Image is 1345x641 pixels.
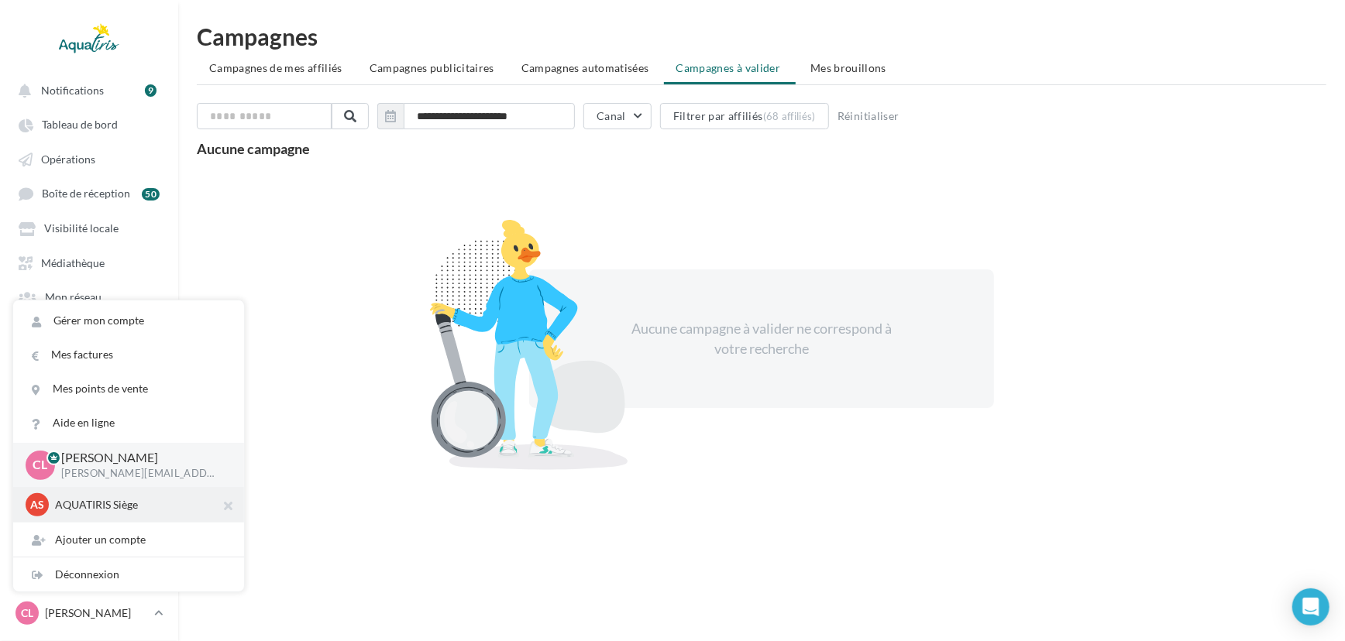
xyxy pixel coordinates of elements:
button: Notifications 9 [9,76,163,104]
span: Médiathèque [41,256,105,269]
span: Notifications [41,84,104,97]
button: Filtrer par affiliés(68 affiliés) [660,103,829,129]
div: Open Intercom Messenger [1292,588,1330,626]
a: Mon réseau [9,283,169,310]
a: Campagnes 1 [9,317,169,345]
span: CL [33,456,48,474]
div: Déconnexion [13,557,244,591]
a: Aide en ligne [13,406,244,440]
a: Boîte de réception 50 [9,179,169,207]
button: Réinitialiser [831,107,906,125]
span: Campagnes automatisées [521,61,649,74]
div: Ajouter un compte [13,523,244,557]
span: Tableau de bord [42,118,118,132]
a: Mes points de vente [13,372,244,406]
a: Mes factures [13,338,244,372]
a: Opérations [9,145,169,173]
p: AQUATIRIS Siège [55,497,225,512]
a: Boutique en ligne [9,351,169,379]
a: Visibilité locale [9,214,169,242]
span: Boîte de réception [42,187,130,201]
span: Campagnes de mes affiliés [209,61,342,74]
h1: Campagnes [197,25,1326,48]
p: [PERSON_NAME] [61,449,219,467]
a: CL [PERSON_NAME] [12,598,166,628]
p: [PERSON_NAME] [45,605,148,621]
span: Aucune campagne [197,140,310,157]
a: Tableau de bord [9,110,169,138]
span: AS [30,497,44,512]
div: Aucune campagne à valider ne correspond à votre recherche [628,319,895,358]
span: CL [21,605,33,621]
button: Canal [583,103,652,129]
div: 50 [142,188,160,201]
span: Campagnes publicitaires [370,61,494,74]
span: Mon réseau [45,291,101,304]
div: 9 [145,84,157,97]
span: Mes brouillons [810,61,886,74]
a: Médiathèque [9,249,169,276]
div: (68 affiliés) [763,110,816,122]
a: Gérer mon compte [13,303,244,338]
span: Visibilité locale [44,222,119,235]
p: [PERSON_NAME][EMAIL_ADDRESS][DOMAIN_NAME] [61,467,219,481]
span: Opérations [41,153,95,166]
